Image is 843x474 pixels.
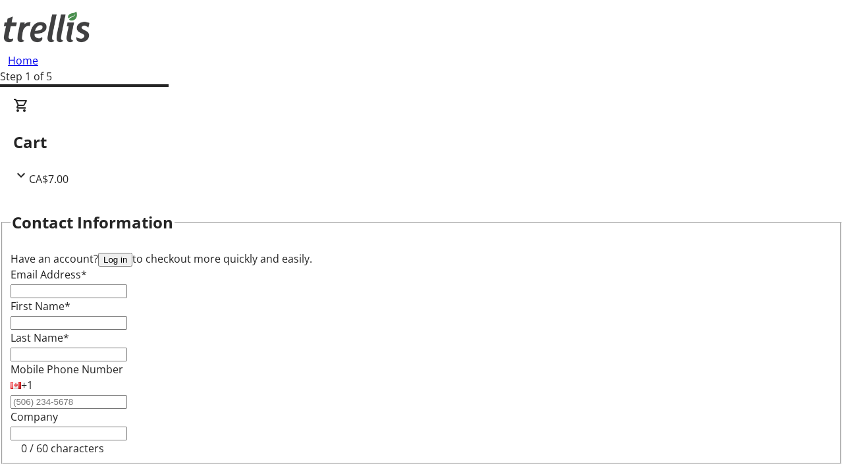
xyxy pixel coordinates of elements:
input: (506) 234-5678 [11,395,127,409]
label: Last Name* [11,330,69,345]
span: CA$7.00 [29,172,68,186]
label: Mobile Phone Number [11,362,123,377]
label: Company [11,409,58,424]
div: CartCA$7.00 [13,97,830,187]
button: Log in [98,253,132,267]
tr-character-limit: 0 / 60 characters [21,441,104,456]
label: Email Address* [11,267,87,282]
h2: Contact Information [12,211,173,234]
div: Have an account? to checkout more quickly and easily. [11,251,832,267]
h2: Cart [13,130,830,154]
label: First Name* [11,299,70,313]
